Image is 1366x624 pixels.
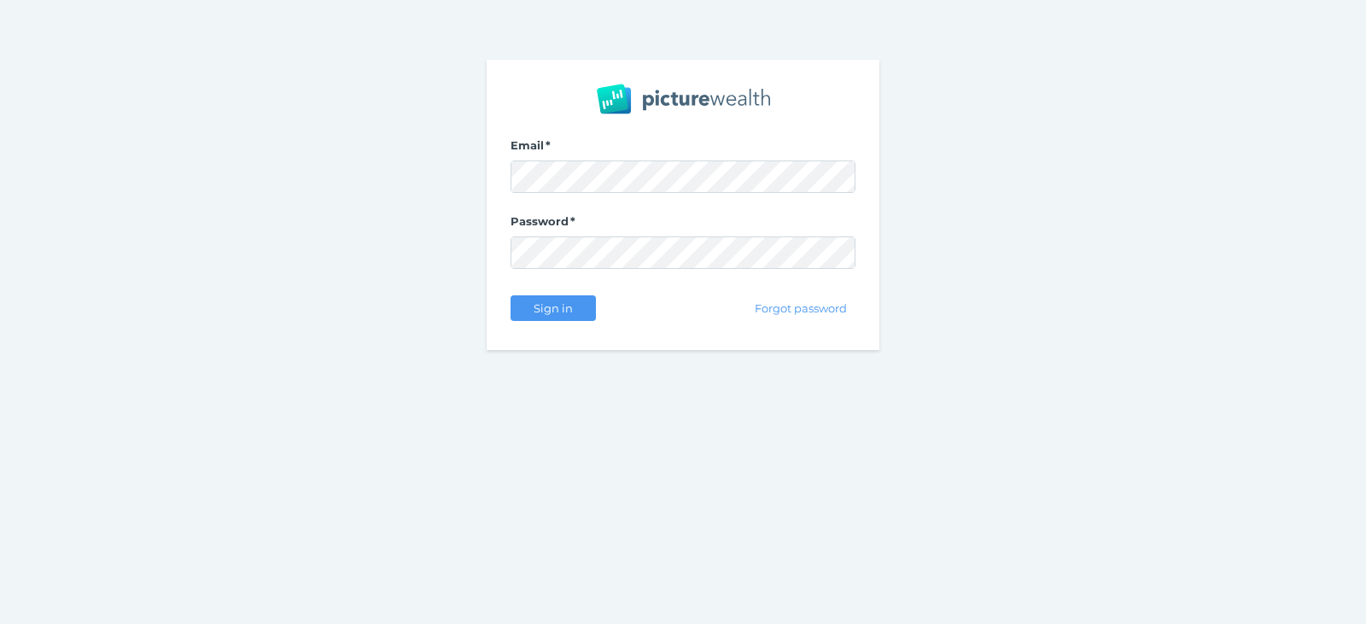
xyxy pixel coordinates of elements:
button: Forgot password [747,295,855,321]
label: Email [511,138,855,160]
img: PW [597,84,770,114]
button: Sign in [511,295,596,321]
label: Password [511,214,855,236]
span: Sign in [526,301,580,315]
span: Forgot password [748,301,855,315]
